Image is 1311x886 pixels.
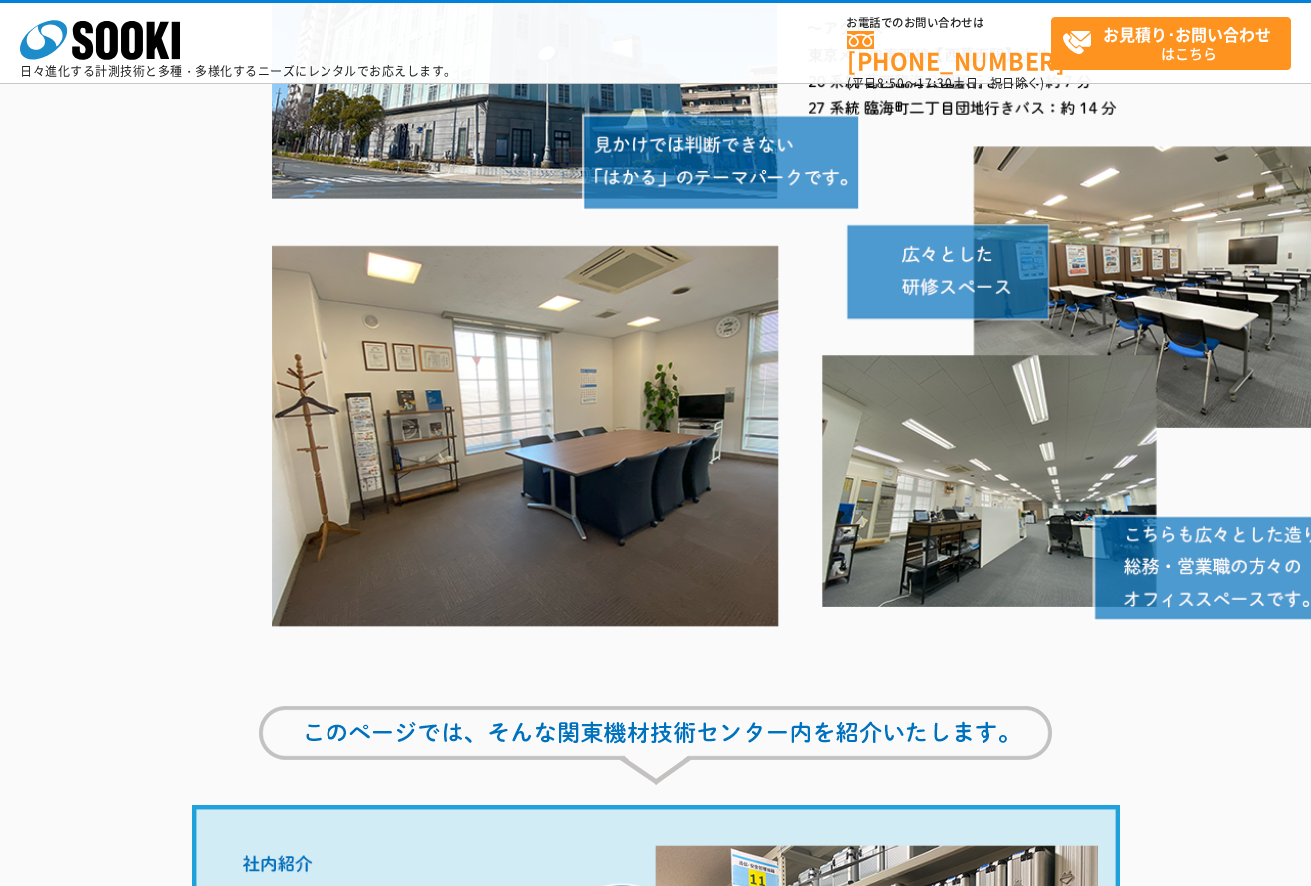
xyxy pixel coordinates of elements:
img: このページでは、そんな関東機材・技術センター内を紹介いたします。 [259,706,1052,785]
a: お見積り･お問い合わせはこちら [1051,17,1291,70]
span: (平日 ～ 土日、祝日除く) [847,74,1044,92]
span: 17:30 [917,74,953,92]
span: お電話でのお問い合わせは [847,17,1051,29]
strong: お見積り･お問い合わせ [1103,22,1271,46]
p: 日々進化する計測技術と多種・多様化するニーズにレンタルでお応えします。 [20,65,457,77]
span: はこちら [1062,18,1290,68]
a: [PHONE_NUMBER] [847,31,1051,72]
span: 8:50 [877,74,905,92]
